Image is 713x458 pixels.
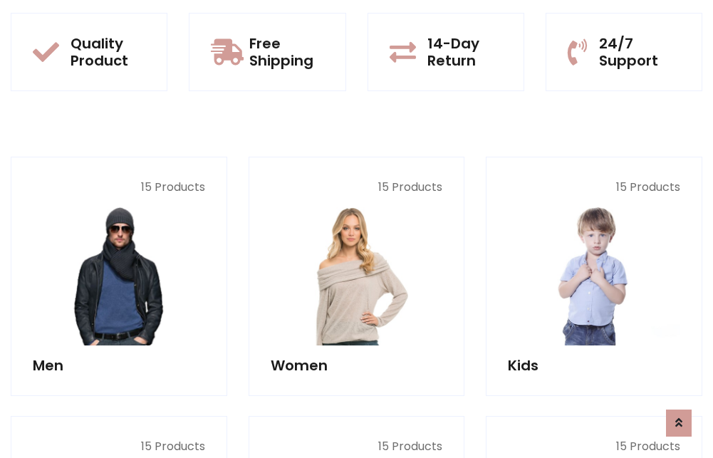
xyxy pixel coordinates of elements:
p: 15 Products [508,179,680,196]
h5: 24/7 Support [599,35,680,69]
h5: Quality Product [71,35,145,69]
h5: Women [271,357,443,374]
p: 15 Products [33,438,205,455]
p: 15 Products [33,179,205,196]
h5: 14-Day Return [427,35,502,69]
h5: Free Shipping [249,35,323,69]
p: 15 Products [508,438,680,455]
p: 15 Products [271,438,443,455]
p: 15 Products [271,179,443,196]
h5: Kids [508,357,680,374]
h5: Men [33,357,205,374]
